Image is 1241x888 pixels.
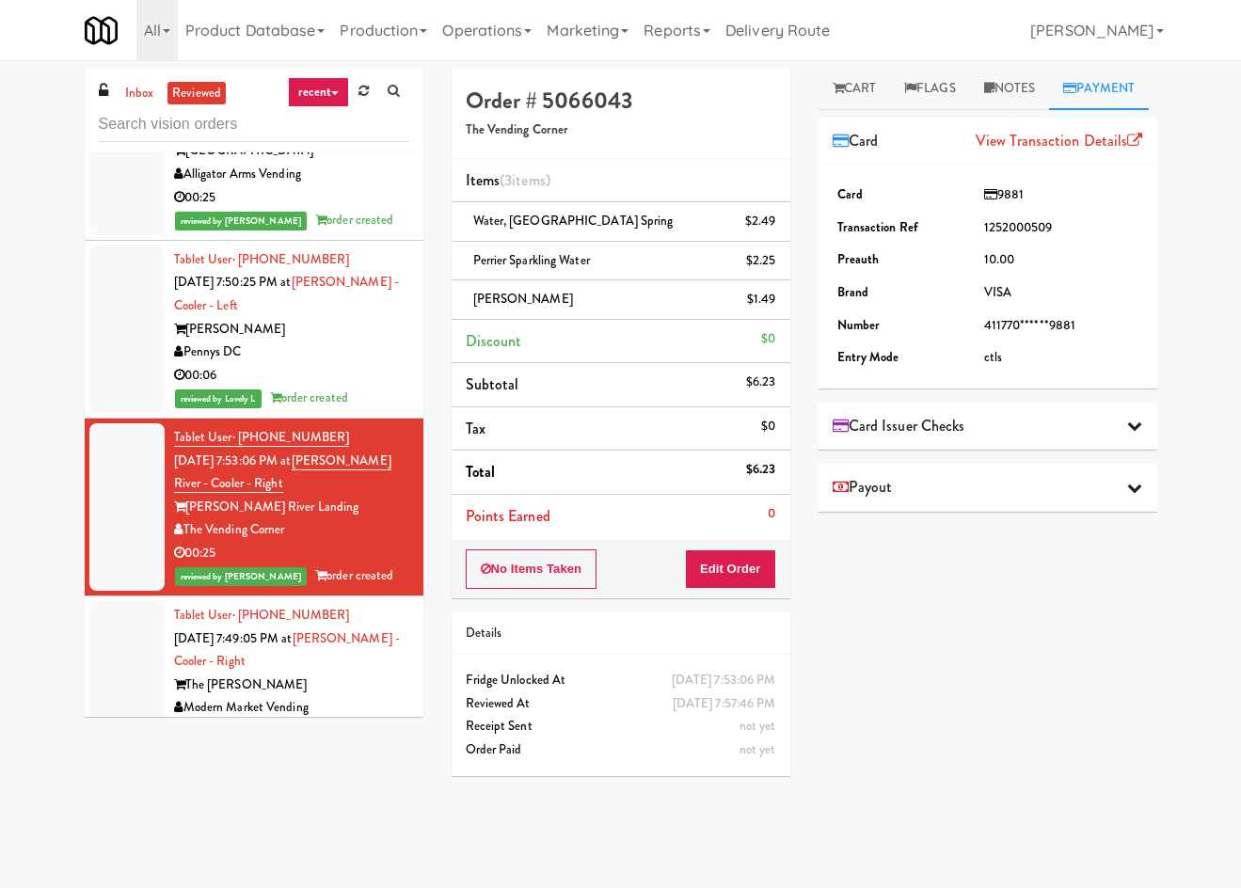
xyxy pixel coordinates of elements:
[833,341,979,374] td: Entry Mode
[466,549,597,589] button: No Items Taken
[685,549,776,589] button: Edit Order
[85,14,118,47] img: Micromart
[970,68,1050,110] a: Notes
[85,419,423,596] li: Tablet User· [PHONE_NUMBER][DATE] 7:53:06 PM at[PERSON_NAME] River - Cooler - Right[PERSON_NAME] ...
[466,418,485,439] span: Tax
[174,518,409,542] div: The Vending Corner
[466,738,776,762] div: Order Paid
[466,88,776,113] h4: Order # 5066043
[174,496,409,519] div: [PERSON_NAME] River Landing
[174,629,293,647] span: [DATE] 7:49:05 PM at
[315,566,393,584] span: order created
[740,717,776,735] span: not yet
[833,277,979,309] td: Brand
[500,169,550,191] span: (3 )
[174,186,409,210] div: 00:25
[174,273,400,314] a: [PERSON_NAME] - Cooler - Left
[890,68,970,110] a: Flags
[512,169,546,191] ng-pluralize: items
[175,567,308,586] span: reviewed by [PERSON_NAME]
[833,212,979,245] td: Transaction Ref
[833,412,965,440] span: Card Issuer Checks
[976,130,1143,151] a: View Transaction Details
[174,341,409,364] div: Pennys DC
[85,63,423,241] li: Tablet User· [PHONE_NUMBER][DATE] 7:47:05 PM atRiver House-[GEOGRAPHIC_DATA][GEOGRAPHIC_DATA]Alli...
[120,82,159,105] a: inbox
[466,505,550,527] span: Points Earned
[174,696,409,720] div: Modern Market Vending
[740,740,776,758] span: not yet
[833,127,879,155] span: Card
[174,606,350,624] a: Tablet User· [PHONE_NUMBER]
[673,692,776,716] div: [DATE] 7:57:46 PM
[833,244,979,277] td: Preauth
[979,341,1143,374] td: ctls
[473,290,573,308] span: [PERSON_NAME]
[167,82,226,105] a: reviewed
[174,163,409,186] div: Alligator Arms Vending
[174,542,409,565] div: 00:25
[761,327,775,351] div: $0
[466,715,776,738] div: Receipt Sent
[746,249,776,273] div: $2.25
[819,403,1157,451] div: Card Issuer Checks
[984,185,1025,203] span: 9881
[174,273,292,291] span: [DATE] 7:50:25 PM at
[833,309,979,342] td: Number
[232,250,350,268] span: · [PHONE_NUMBER]
[315,211,393,229] span: order created
[979,244,1143,277] td: 10.00
[99,107,409,142] input: Search vision orders
[174,428,350,447] a: Tablet User· [PHONE_NUMBER]
[270,388,348,406] span: order created
[746,458,776,482] div: $6.23
[747,288,776,311] div: $1.49
[761,415,775,438] div: $0
[232,428,350,446] span: · [PHONE_NUMBER]
[466,373,519,395] span: Subtotal
[466,461,496,483] span: Total
[979,212,1143,245] td: 1252000509
[819,464,1157,512] div: Payout
[473,251,590,269] span: Perrier Sparkling Water
[175,389,262,408] span: reviewed by Lovely L
[466,169,550,191] span: Items
[1049,68,1149,110] a: Payment
[466,669,776,692] div: Fridge Unlocked At
[466,692,776,716] div: Reviewed At
[979,277,1143,309] td: VISA
[768,502,775,526] div: 0
[288,77,350,107] a: recent
[466,123,776,137] h5: The Vending Corner
[174,250,350,268] a: Tablet User· [PHONE_NUMBER]
[174,364,409,388] div: 00:06
[833,473,893,501] span: Payout
[174,452,292,469] span: [DATE] 7:53:06 PM at
[174,674,409,697] div: The [PERSON_NAME]
[175,212,308,230] span: reviewed by [PERSON_NAME]
[85,241,423,419] li: Tablet User· [PHONE_NUMBER][DATE] 7:50:25 PM at[PERSON_NAME] - Cooler - Left[PERSON_NAME]Pennys D...
[466,330,522,352] span: Discount
[174,318,409,341] div: [PERSON_NAME]
[819,68,891,110] a: Cart
[746,371,776,394] div: $6.23
[473,212,674,230] span: Water, [GEOGRAPHIC_DATA] Spring
[466,622,776,645] div: Details
[85,596,423,774] li: Tablet User· [PHONE_NUMBER][DATE] 7:49:05 PM at[PERSON_NAME] - Cooler - RightThe [PERSON_NAME]Mod...
[672,669,776,692] div: [DATE] 7:53:06 PM
[232,606,350,624] span: · [PHONE_NUMBER]
[745,210,776,233] div: $2.49
[833,179,979,212] td: Card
